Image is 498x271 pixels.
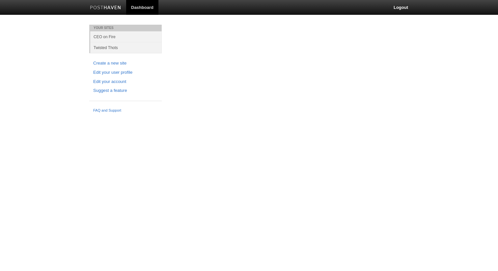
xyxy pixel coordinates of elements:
[93,69,158,76] a: Edit your user profile
[93,60,158,67] a: Create a new site
[93,87,158,94] a: Suggest a feature
[90,31,162,42] a: CEO on Fire
[90,6,121,11] img: Posthaven-bar
[89,25,162,31] li: Your Sites
[93,78,158,85] a: Edit your account
[93,108,158,114] a: FAQ and Support
[90,42,162,53] a: Twisted Thots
